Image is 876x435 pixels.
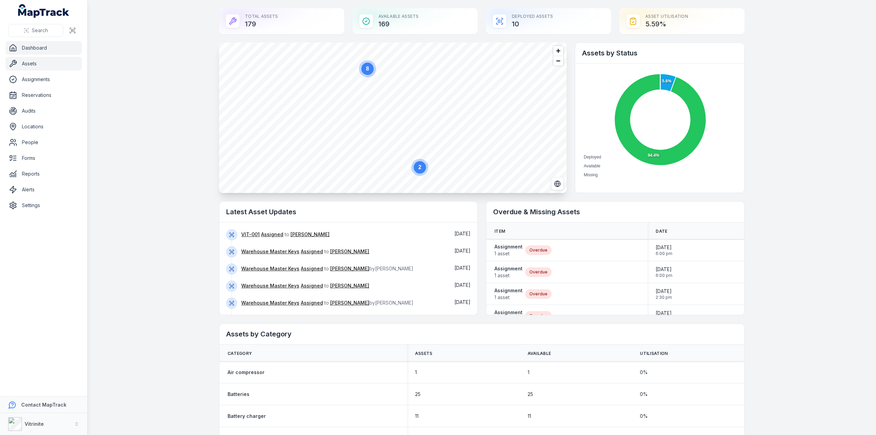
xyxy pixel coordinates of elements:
span: [DATE] [656,310,672,317]
div: Overdue [525,267,552,277]
a: Dashboard [5,41,82,55]
span: to by [PERSON_NAME] [241,266,413,271]
a: Assets [5,57,82,71]
span: 1 [528,369,529,376]
strong: Vitrinite [25,421,44,427]
a: [PERSON_NAME] [330,282,369,289]
div: Overdue [525,245,552,255]
span: Available [528,351,551,356]
a: Assignment1 asset [494,243,523,257]
a: [PERSON_NAME] [330,265,369,272]
a: Assignment [494,309,523,323]
a: Assigned [261,231,283,238]
span: Utilisation [640,351,668,356]
a: Reservations [5,88,82,102]
h2: Assets by Category [226,329,737,339]
span: 0 % [640,369,648,376]
a: Warehouse Master Keys [241,265,299,272]
span: Missing [584,172,598,177]
span: Date [656,229,667,234]
button: Zoom in [553,46,563,56]
a: MapTrack [18,4,69,18]
strong: Contact MapTrack [21,402,66,408]
time: 18/08/2025, 5:09:24 am [454,282,471,288]
time: 05/08/2025, 2:30:00 pm [656,288,672,300]
span: [DATE] [656,244,672,251]
span: 0 % [640,391,648,398]
time: 17/08/2025, 5:04:34 pm [454,299,471,305]
span: 25 [415,391,421,398]
h2: Overdue & Missing Assets [493,207,737,217]
span: 11 [415,413,418,420]
span: [DATE] [454,265,471,271]
span: Available [584,164,600,168]
a: Forms [5,151,82,165]
a: Locations [5,120,82,133]
time: 09/07/2025, 6:00:00 pm [656,266,672,278]
a: Warehouse Master Keys [241,282,299,289]
strong: Assignment [494,287,523,294]
strong: Assignment [494,243,523,250]
a: Assigned [301,265,323,272]
span: to by [PERSON_NAME] [241,300,413,306]
time: 19/08/2025, 5:20:51 am [454,248,471,254]
span: [DATE] [454,282,471,288]
span: 2:30 pm [656,295,672,300]
a: Assignments [5,73,82,86]
span: [DATE] [454,248,471,254]
span: Deployed [584,155,601,159]
span: Item [494,229,505,234]
a: People [5,136,82,149]
span: 1 asset [494,272,523,279]
a: Warehouse Master Keys [241,299,299,306]
a: Assignment1 asset [494,287,523,301]
div: Overdue [525,289,552,299]
a: Reports [5,167,82,181]
time: 14/07/2025, 9:00:00 am [656,310,672,322]
time: 19/08/2025, 8:21:05 am [454,231,471,236]
a: Assignment1 asset [494,265,523,279]
a: Air compressor [228,369,265,376]
strong: Assignment [494,265,523,272]
span: to [241,248,369,254]
span: [DATE] [656,288,672,295]
time: 18/08/2025, 5:09:22 pm [454,265,471,271]
span: 0 % [640,413,648,420]
span: 1 [415,369,417,376]
a: Battery charger [228,413,266,420]
text: 2 [418,164,422,170]
span: Category [228,351,252,356]
strong: Assignment [494,309,523,316]
a: Assigned [301,299,323,306]
a: Settings [5,199,82,212]
span: [DATE] [454,299,471,305]
span: 25 [528,391,533,398]
a: Batteries [228,391,249,398]
span: to [241,283,369,289]
a: Assigned [301,282,323,289]
a: [PERSON_NAME] [291,231,330,238]
span: Assets [415,351,433,356]
button: Search [8,24,63,37]
a: VIT-001 [241,231,260,238]
h2: Latest Asset Updates [226,207,471,217]
div: Overdue [525,311,552,321]
a: Alerts [5,183,82,196]
span: 11 [528,413,531,420]
span: [DATE] [454,231,471,236]
span: [DATE] [656,266,672,273]
a: Assigned [301,248,323,255]
text: 8 [366,66,369,72]
button: Zoom out [553,56,563,66]
canvas: Map [219,42,567,193]
span: to [241,231,330,237]
span: 6:00 pm [656,251,672,256]
a: Warehouse Master Keys [241,248,299,255]
span: Search [32,27,48,34]
span: 6:00 pm [656,273,672,278]
a: Audits [5,104,82,118]
a: [PERSON_NAME] [330,248,369,255]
